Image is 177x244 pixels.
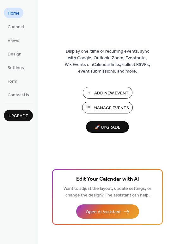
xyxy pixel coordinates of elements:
[86,209,121,215] span: Open AI Assistant
[4,48,25,59] a: Design
[4,8,23,18] a: Home
[64,184,151,200] span: Want to adjust the layout, update settings, or change the design? The assistant can help.
[4,110,33,121] button: Upgrade
[4,62,28,73] a: Settings
[8,65,24,71] span: Settings
[4,89,33,100] a: Contact Us
[8,24,24,30] span: Connect
[82,102,133,113] button: Manage Events
[86,121,129,133] button: 🚀 Upgrade
[8,10,20,17] span: Home
[8,78,17,85] span: Form
[94,105,129,112] span: Manage Events
[76,204,139,219] button: Open AI Assistant
[83,87,132,99] button: Add New Event
[4,21,28,32] a: Connect
[9,113,28,119] span: Upgrade
[4,76,21,86] a: Form
[94,90,129,97] span: Add New Event
[8,92,29,99] span: Contact Us
[65,48,150,75] span: Display one-time or recurring events, sync with Google, Outlook, Zoom, Eventbrite, Wix Events or ...
[8,51,21,58] span: Design
[8,37,19,44] span: Views
[76,175,139,184] span: Edit Your Calendar with AI
[4,35,23,45] a: Views
[90,123,125,132] span: 🚀 Upgrade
